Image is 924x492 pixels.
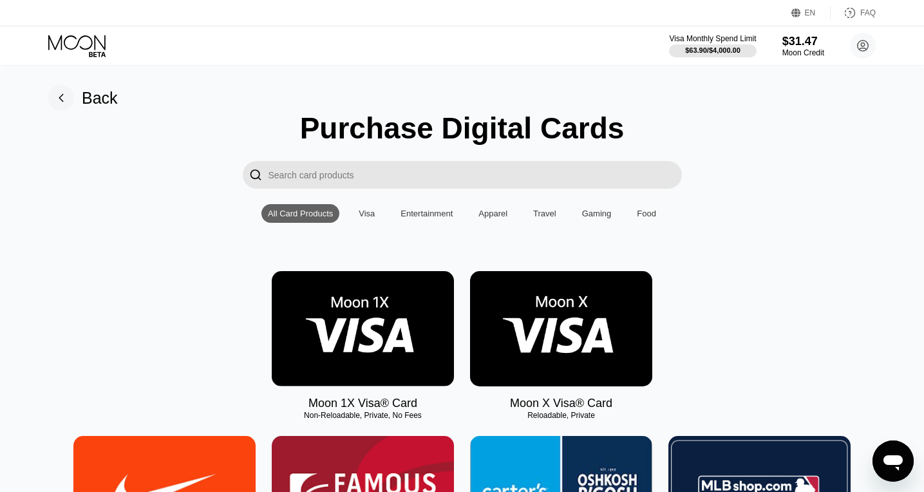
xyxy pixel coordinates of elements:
div: Moon X Visa® Card [510,397,612,410]
div: Entertainment [401,209,453,218]
div: Visa Monthly Spend Limit [669,34,756,43]
div: $63.90 / $4,000.00 [685,46,740,54]
div: $31.47Moon Credit [782,35,824,57]
div: All Card Products [261,204,339,223]
div:  [243,161,269,189]
div: Food [630,204,663,223]
div: Reloadable, Private [470,411,652,420]
div: Entertainment [394,204,459,223]
div: FAQ [860,8,876,17]
div: EN [805,8,816,17]
div: Visa Monthly Spend Limit$63.90/$4,000.00 [669,34,756,57]
div: Visa [359,209,375,218]
iframe: Button to launch messaging window [872,440,914,482]
div: Food [637,209,656,218]
div: FAQ [831,6,876,19]
div: Apparel [472,204,514,223]
div: Travel [527,204,563,223]
div:  [249,167,262,182]
div: Apparel [478,209,507,218]
div: Travel [533,209,556,218]
div: Purchase Digital Cards [300,111,625,146]
div: Gaming [576,204,618,223]
div: Gaming [582,209,612,218]
div: Non-Reloadable, Private, No Fees [272,411,454,420]
div: $31.47 [782,35,824,48]
div: Back [82,89,118,108]
div: Visa [352,204,381,223]
div: Moon 1X Visa® Card [308,397,417,410]
div: Moon Credit [782,48,824,57]
div: EN [791,6,831,19]
div: All Card Products [268,209,333,218]
div: Back [48,85,118,111]
input: Search card products [269,161,682,189]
